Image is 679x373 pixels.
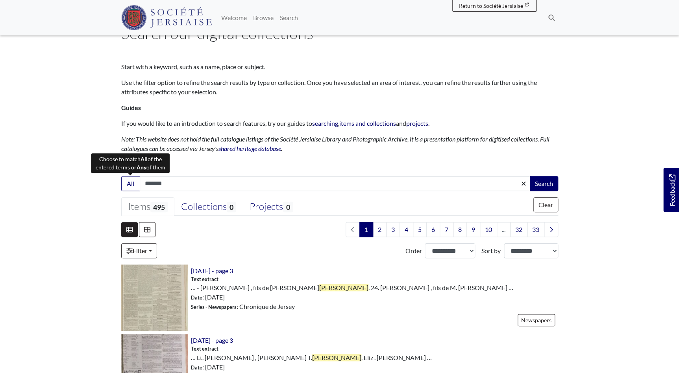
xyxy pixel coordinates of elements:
[121,62,558,72] p: Start with a keyword, such as a name, place or subject.
[481,246,501,255] label: Sort by
[339,119,396,127] a: items and collections
[191,304,237,310] span: Series - Newspapers
[121,3,212,32] a: Société Jersiaise logo
[530,176,558,191] button: Search
[342,222,558,237] nav: pagination
[181,201,236,213] div: Collections
[533,197,558,212] button: Clear
[466,222,480,237] a: Goto page 9
[128,201,168,213] div: Items
[406,119,428,127] a: projects
[121,243,157,258] a: Filter
[544,222,558,237] a: Next page
[400,222,413,237] a: Goto page 4
[191,336,233,344] a: [DATE] - page 3
[440,222,453,237] a: Goto page 7
[121,265,188,331] img: 13th January 1849 - page 3
[140,176,531,191] input: Enter one or more search terms...
[227,202,236,212] span: 0
[518,314,555,326] a: Newspapers
[373,222,387,237] a: Goto page 2
[91,153,170,173] div: Choose to match of the entered terms or of them
[121,104,141,111] strong: Guides
[191,294,202,301] span: Date
[459,2,523,9] span: Return to Société Jersiaise
[218,10,250,26] a: Welcome
[283,202,292,212] span: 0
[667,175,677,206] span: Feedback
[191,302,295,311] span: : Chronique de Jersey
[121,135,549,152] em: Note: This website does not hold the full catalogue listings of the Société Jersiaise Library and...
[453,222,467,237] a: Goto page 8
[405,246,422,255] label: Order
[250,201,292,213] div: Projects
[191,267,233,274] a: [DATE] - page 3
[191,292,225,302] span: : [DATE]
[319,284,368,291] span: [PERSON_NAME]
[121,119,558,128] p: If you would like to an introduction to search features, try our guides to , and .
[218,145,281,152] a: shared heritage database
[191,362,225,372] span: : [DATE]
[480,222,497,237] a: Goto page 10
[191,353,432,362] span: … Lt. [PERSON_NAME] , [PERSON_NAME] T. , Eliz . [PERSON_NAME] …
[663,168,679,212] a: Would you like to provide feedback?
[386,222,400,237] a: Goto page 3
[121,176,140,191] button: All
[191,364,202,371] span: Date
[312,354,361,361] span: [PERSON_NAME]
[137,164,146,171] strong: Any
[277,10,301,26] a: Search
[510,222,527,237] a: Goto page 32
[121,5,212,30] img: Société Jersiaise
[250,10,277,26] a: Browse
[312,119,338,127] a: searching
[426,222,440,237] a: Goto page 6
[359,222,373,237] span: Goto page 1
[150,202,168,212] span: 495
[191,276,218,283] span: Text extract
[413,222,427,237] a: Goto page 5
[141,156,148,162] strong: All
[346,222,360,237] li: Previous page
[121,78,558,97] p: Use the filter option to refine the search results by type or collection. Once you have selected ...
[191,345,218,353] span: Text extract
[191,283,513,292] span: … - [PERSON_NAME] , fils de [PERSON_NAME] . 24. [PERSON_NAME] , fils de M. [PERSON_NAME] …
[527,222,544,237] a: Goto page 33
